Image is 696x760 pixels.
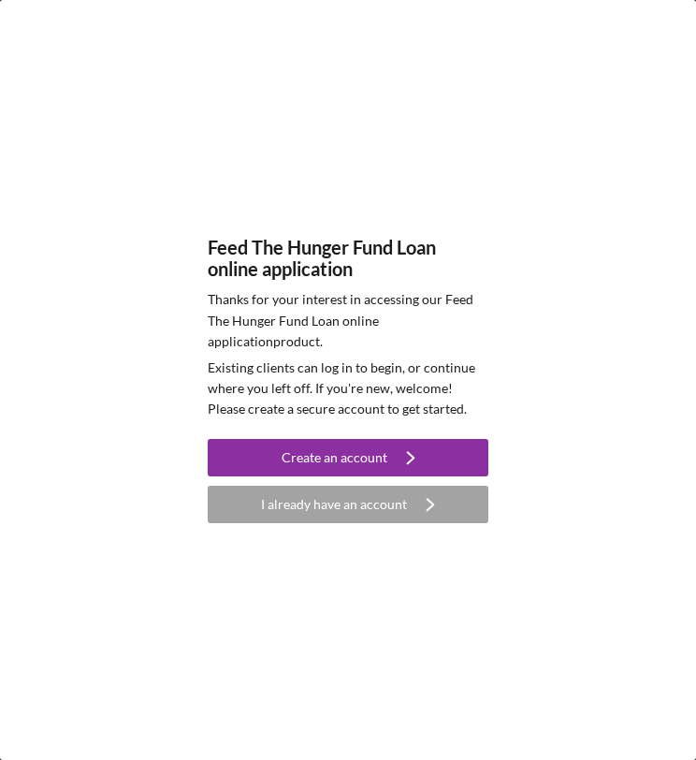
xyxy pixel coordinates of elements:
[208,289,488,352] p: Thanks for your interest in accessing our Feed The Hunger Fund Loan online application product.
[208,486,488,523] button: I already have an account
[208,237,488,280] h4: Feed The Hunger Fund Loan online application
[282,439,387,476] div: Create an account
[261,486,407,523] div: I already have an account
[208,439,488,476] button: Create an account
[208,439,488,481] a: Create an account
[208,358,488,420] p: Existing clients can log in to begin, or continue where you left off. If you're new, welcome! Ple...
